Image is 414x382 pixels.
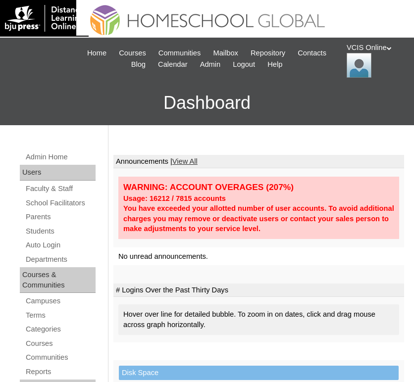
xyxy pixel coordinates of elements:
td: # Logins Over the Past Thirty Days [113,284,404,297]
a: Calendar [153,59,192,70]
h3: Dashboard [5,81,409,125]
span: Logout [233,59,255,70]
td: No unread announcements. [113,247,404,266]
span: Communities [158,48,201,59]
a: Admin Home [25,151,96,163]
a: Reports [25,366,96,378]
a: Parents [25,211,96,223]
a: Blog [126,59,151,70]
td: Announcements | [113,155,404,169]
span: Courses [119,48,146,59]
img: logo-white.png [5,5,84,32]
div: WARNING: ACCOUNT OVERAGES (207%) [123,182,394,193]
div: VCIS Online [347,43,404,78]
span: Admin [200,59,221,70]
a: Admin [195,59,226,70]
a: Communities [154,48,206,59]
a: Logout [228,59,260,70]
a: Categories [25,323,96,335]
td: Disk Space [119,366,399,380]
a: School Facilitators [25,197,96,209]
div: Courses & Communities [20,267,96,293]
div: Hover over line for detailed bubble. To zoom in on dates, click and drag mouse across graph horiz... [118,304,399,334]
div: You have exceeded your allotted number of user accounts. To avoid additional charges you may remo... [123,203,394,234]
a: Campuses [25,295,96,307]
span: Help [267,59,282,70]
a: Courses [114,48,151,59]
div: Users [20,165,96,181]
span: Home [87,48,106,59]
a: Contacts [293,48,331,59]
span: Repository [251,48,285,59]
strong: Usage: 16212 / 7815 accounts [123,194,226,202]
img: VCIS Online Admin [347,53,371,78]
a: Mailbox [208,48,243,59]
span: Contacts [298,48,326,59]
span: Mailbox [213,48,238,59]
span: Calendar [158,59,187,70]
a: Faculty & Staff [25,183,96,195]
a: Repository [246,48,290,59]
a: Auto Login [25,239,96,251]
a: Help [262,59,287,70]
a: Courses [25,337,96,350]
a: Home [82,48,111,59]
span: Blog [131,59,146,70]
a: View All [172,157,198,165]
a: Departments [25,253,96,266]
a: Students [25,225,96,238]
a: Communities [25,351,96,364]
a: Terms [25,309,96,322]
